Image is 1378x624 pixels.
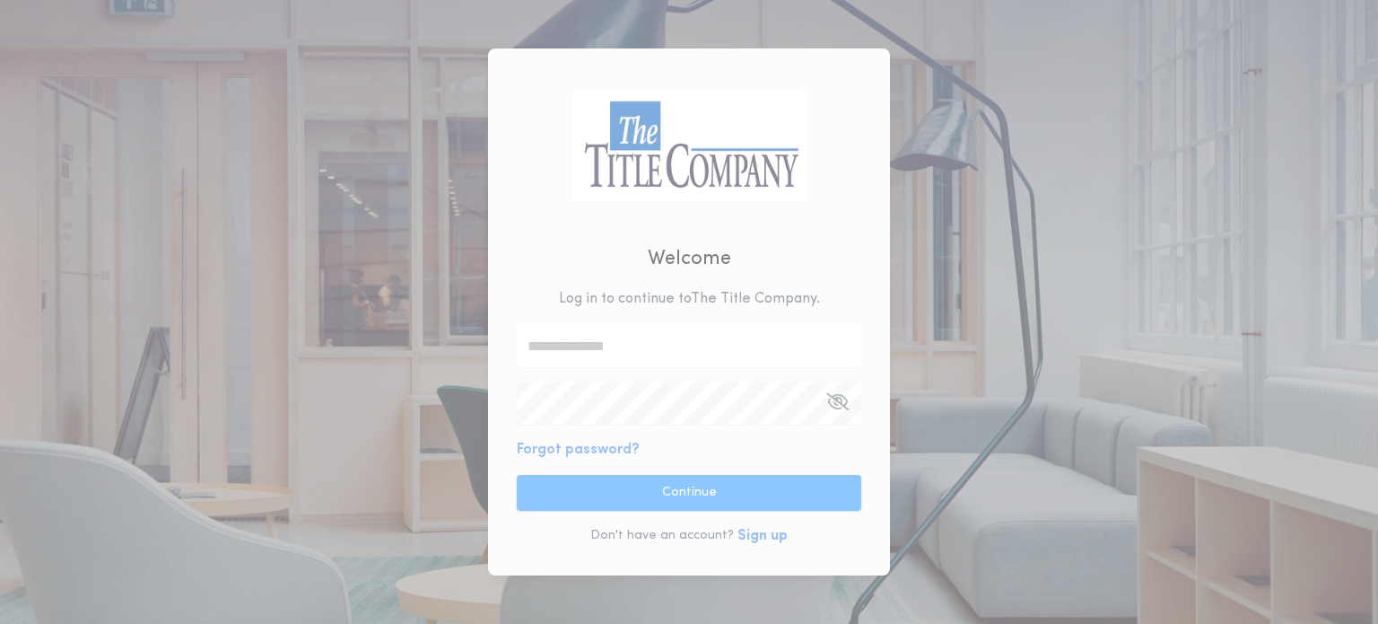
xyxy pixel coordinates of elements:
button: Sign up [737,525,788,547]
h2: Welcome [648,244,731,274]
p: Don't have an account? [590,527,734,545]
button: Forgot password? [517,439,640,461]
button: Continue [517,475,861,511]
p: Log in to continue to The Title Company . [559,288,820,310]
img: logo [571,91,807,201]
